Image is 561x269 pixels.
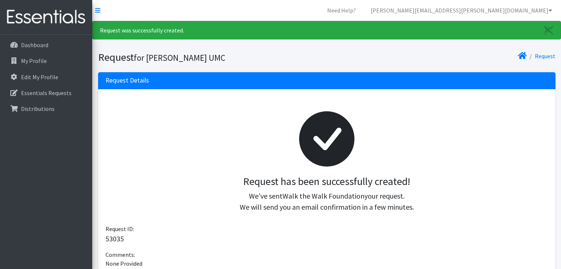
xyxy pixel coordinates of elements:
[3,38,89,52] a: Dashboard
[3,101,89,116] a: Distributions
[3,70,89,84] a: Edit My Profile
[105,225,134,233] span: Request ID:
[21,105,55,112] p: Distributions
[21,89,72,97] p: Essentials Requests
[105,251,135,258] span: Comments:
[321,3,362,18] a: Need Help?
[111,175,542,188] h3: Request has been successfully created!
[365,3,558,18] a: [PERSON_NAME][EMAIL_ADDRESS][PERSON_NAME][DOMAIN_NAME]
[21,57,47,64] p: My Profile
[283,191,364,200] span: Walk the Walk Foundation
[537,21,561,39] a: Close
[105,260,142,267] span: None Provided
[111,191,542,213] p: We've sent your request. We will send you an email confirmation in a few minutes.
[21,41,48,49] p: Dashboard
[3,85,89,100] a: Essentials Requests
[535,52,555,60] a: Request
[105,233,548,244] p: 53035
[3,5,89,29] img: HumanEssentials
[92,21,561,39] div: Request was successfully created.
[21,73,58,81] p: Edit My Profile
[3,53,89,68] a: My Profile
[98,51,324,64] h1: Request
[105,77,149,84] h3: Request Details
[134,52,225,63] small: for [PERSON_NAME] UMC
